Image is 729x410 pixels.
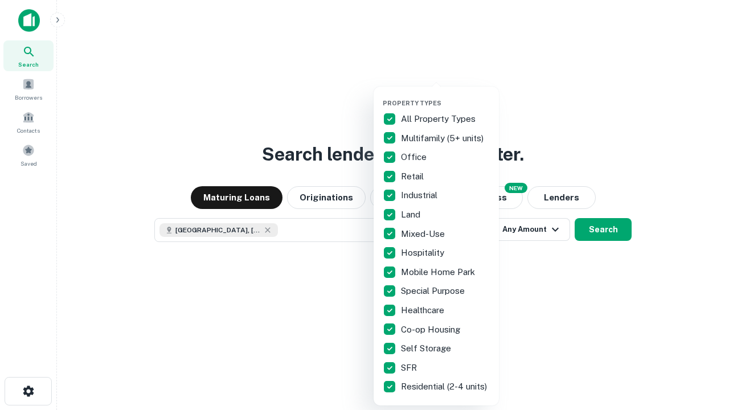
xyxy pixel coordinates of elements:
[401,246,447,260] p: Hospitality
[401,227,447,241] p: Mixed-Use
[401,304,447,317] p: Healthcare
[401,380,489,393] p: Residential (2-4 units)
[401,342,453,355] p: Self Storage
[401,284,467,298] p: Special Purpose
[383,100,441,106] span: Property Types
[672,319,729,374] iframe: Chat Widget
[401,132,486,145] p: Multifamily (5+ units)
[401,323,462,337] p: Co-op Housing
[401,150,429,164] p: Office
[401,170,426,183] p: Retail
[401,361,419,375] p: SFR
[401,112,478,126] p: All Property Types
[401,208,423,222] p: Land
[401,188,440,202] p: Industrial
[401,265,477,279] p: Mobile Home Park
